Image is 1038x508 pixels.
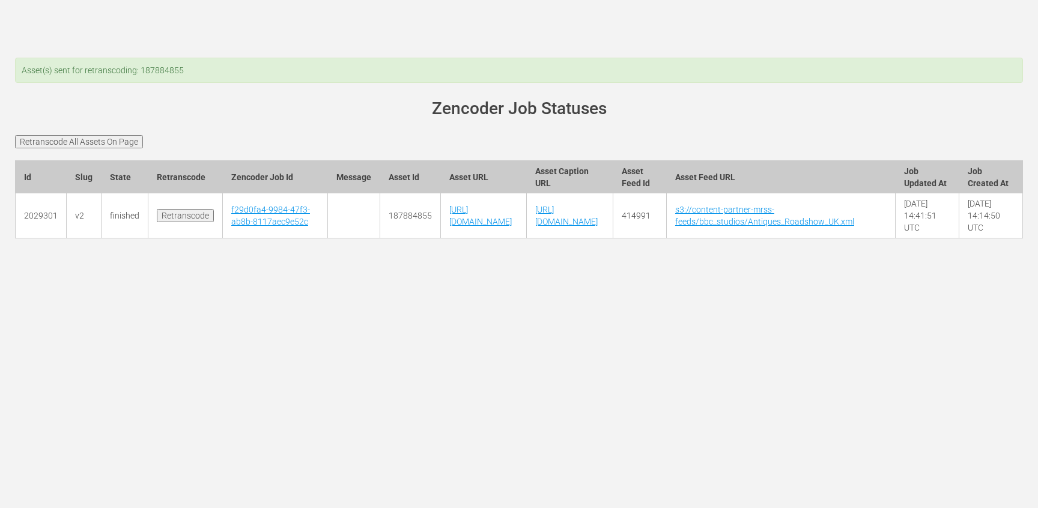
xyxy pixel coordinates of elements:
[380,160,441,193] th: Asset Id
[959,160,1022,193] th: Job Created At
[449,205,512,226] a: [URL][DOMAIN_NAME]
[527,160,613,193] th: Asset Caption URL
[67,193,102,238] td: v2
[15,58,1023,83] div: Asset(s) sent for retranscoding: 187884855
[675,205,854,226] a: s3://content-partner-mrss-feeds/bbc_studios/Antiques_Roadshow_UK.xml
[102,193,148,238] td: finished
[32,100,1006,118] h1: Zencoder Job Statuses
[441,160,527,193] th: Asset URL
[895,193,959,238] td: [DATE] 14:41:51 UTC
[102,160,148,193] th: State
[148,160,223,193] th: Retranscode
[959,193,1022,238] td: [DATE] 14:14:50 UTC
[895,160,959,193] th: Job Updated At
[613,193,666,238] td: 414991
[16,193,67,238] td: 2029301
[67,160,102,193] th: Slug
[666,160,895,193] th: Asset Feed URL
[157,209,214,222] input: Retranscode
[223,160,328,193] th: Zencoder Job Id
[380,193,441,238] td: 187884855
[231,205,310,226] a: f29d0fa4-9984-47f3-ab8b-8117aec9e52c
[16,160,67,193] th: Id
[613,160,666,193] th: Asset Feed Id
[328,160,380,193] th: Message
[535,205,598,226] a: [URL][DOMAIN_NAME]
[15,135,143,148] input: Retranscode All Assets On Page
